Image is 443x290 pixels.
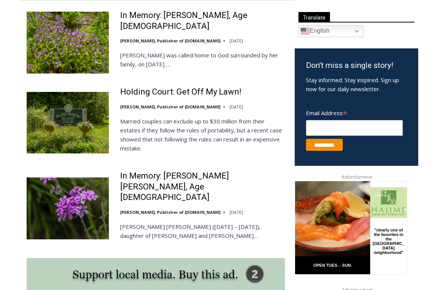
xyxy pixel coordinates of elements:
[120,222,285,240] p: [PERSON_NAME] [PERSON_NAME] ([DATE] – [DATE]), daughter of [PERSON_NAME] and [PERSON_NAME]…
[306,105,403,119] label: Email Address
[27,177,109,239] img: In Memory: Barbara Porter Schofield, Age 90
[196,75,348,92] span: Intern @ [DOMAIN_NAME]
[27,92,109,153] img: Holding Court: Get Off My Lawn!
[229,104,243,110] time: [DATE]
[27,12,109,73] img: In Memory: Adele Arrigale, Age 90
[306,60,407,72] h3: Don’t miss a single story!
[301,27,310,36] img: en
[298,25,363,37] a: English
[334,173,380,180] span: Advertisement
[120,87,241,98] a: Holding Court: Get Off My Lawn!
[298,12,330,22] span: Translate
[229,38,243,44] time: [DATE]
[120,38,220,44] a: [PERSON_NAME], Publisher of [DOMAIN_NAME]
[120,10,285,32] a: In Memory: [PERSON_NAME], Age [DEMOGRAPHIC_DATA]
[190,0,355,73] div: "The first chef I interviewed talked about coming to [GEOGRAPHIC_DATA] from [GEOGRAPHIC_DATA] in ...
[0,75,75,93] a: Open Tues. - Sun. [PHONE_NUMBER]
[120,209,220,215] a: [PERSON_NAME], Publisher of [DOMAIN_NAME]
[229,209,243,215] time: [DATE]
[120,104,220,110] a: [PERSON_NAME], Publisher of [DOMAIN_NAME]
[306,75,407,93] p: Stay informed. Stay inspired. Sign up now for our daily newsletter.
[181,73,364,93] a: Intern @ [DOMAIN_NAME]
[120,171,285,203] a: In Memory: [PERSON_NAME] [PERSON_NAME], Age [DEMOGRAPHIC_DATA]
[120,51,285,69] p: [PERSON_NAME] was called home to God surrounded by her family, on [DATE]….
[120,117,285,153] p: Married couples can exclude up to $30 million from their estates if they follow the rules of port...
[27,258,285,290] img: support local media, buy this ad
[77,47,110,90] div: "clearly one of the favorites in the [GEOGRAPHIC_DATA] neighborhood"
[2,77,74,106] span: Open Tues. - Sun. [PHONE_NUMBER]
